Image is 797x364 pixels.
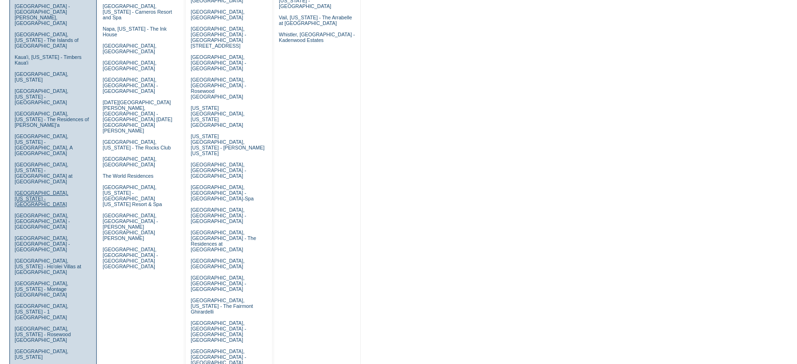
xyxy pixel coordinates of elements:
a: Kaua'i, [US_STATE] - Timbers Kaua'i [15,54,82,66]
a: [GEOGRAPHIC_DATA], [GEOGRAPHIC_DATA] - [GEOGRAPHIC_DATA] [GEOGRAPHIC_DATA] [103,247,158,269]
a: [GEOGRAPHIC_DATA], [US_STATE] - Montage [GEOGRAPHIC_DATA] [15,281,68,298]
a: [DATE][GEOGRAPHIC_DATA][PERSON_NAME], [GEOGRAPHIC_DATA] - [GEOGRAPHIC_DATA] [DATE][GEOGRAPHIC_DAT... [103,99,172,133]
a: [GEOGRAPHIC_DATA], [GEOGRAPHIC_DATA] [191,258,244,269]
a: [GEOGRAPHIC_DATA], [GEOGRAPHIC_DATA] - [GEOGRAPHIC_DATA] [15,213,70,230]
a: Napa, [US_STATE] - The Ink House [103,26,167,37]
a: [GEOGRAPHIC_DATA], [GEOGRAPHIC_DATA] [103,43,157,54]
a: Whistler, [GEOGRAPHIC_DATA] - Kadenwood Estates [279,32,355,43]
a: [GEOGRAPHIC_DATA], [GEOGRAPHIC_DATA] - [GEOGRAPHIC_DATA][STREET_ADDRESS] [191,26,246,49]
a: [GEOGRAPHIC_DATA], [US_STATE] - 1 [GEOGRAPHIC_DATA] [15,303,68,320]
a: [GEOGRAPHIC_DATA], [GEOGRAPHIC_DATA] - [GEOGRAPHIC_DATA] [15,235,70,252]
a: [GEOGRAPHIC_DATA], [US_STATE] [15,71,68,83]
a: [GEOGRAPHIC_DATA], [US_STATE] - [GEOGRAPHIC_DATA] [15,88,68,105]
a: [GEOGRAPHIC_DATA], [US_STATE] - [GEOGRAPHIC_DATA] [US_STATE] Resort & Spa [103,184,162,207]
a: [GEOGRAPHIC_DATA], [GEOGRAPHIC_DATA] - [PERSON_NAME][GEOGRAPHIC_DATA][PERSON_NAME] [103,213,158,241]
a: [GEOGRAPHIC_DATA], [GEOGRAPHIC_DATA] - [GEOGRAPHIC_DATA] [103,77,158,94]
a: [GEOGRAPHIC_DATA], [GEOGRAPHIC_DATA] - [GEOGRAPHIC_DATA] [GEOGRAPHIC_DATA] [191,320,246,343]
a: [GEOGRAPHIC_DATA], [US_STATE] - The Rocks Club [103,139,171,150]
a: The World Residences [103,173,154,179]
a: [GEOGRAPHIC_DATA], [US_STATE] - The Fairmont Ghirardelli [191,298,253,314]
a: [GEOGRAPHIC_DATA], [US_STATE] - Ho'olei Villas at [GEOGRAPHIC_DATA] [15,258,81,275]
a: [GEOGRAPHIC_DATA], [US_STATE] - The Islands of [GEOGRAPHIC_DATA] [15,32,79,49]
a: [GEOGRAPHIC_DATA] - [GEOGRAPHIC_DATA][PERSON_NAME], [GEOGRAPHIC_DATA] [15,3,70,26]
a: [GEOGRAPHIC_DATA], [GEOGRAPHIC_DATA] - [GEOGRAPHIC_DATA] [191,275,246,292]
a: [US_STATE][GEOGRAPHIC_DATA], [US_STATE] - [PERSON_NAME] [US_STATE] [191,133,265,156]
a: [GEOGRAPHIC_DATA], [GEOGRAPHIC_DATA] [103,60,157,71]
a: [GEOGRAPHIC_DATA], [US_STATE] - Rosewood [GEOGRAPHIC_DATA] [15,326,71,343]
a: [GEOGRAPHIC_DATA], [US_STATE] - The Residences of [PERSON_NAME]'a [15,111,89,128]
a: [GEOGRAPHIC_DATA], [US_STATE] - [GEOGRAPHIC_DATA], A [GEOGRAPHIC_DATA] [15,133,73,156]
a: [GEOGRAPHIC_DATA], [GEOGRAPHIC_DATA] - [GEOGRAPHIC_DATA] [191,54,246,71]
a: [GEOGRAPHIC_DATA], [US_STATE] - Carneros Resort and Spa [103,3,172,20]
a: [GEOGRAPHIC_DATA], [GEOGRAPHIC_DATA] - [GEOGRAPHIC_DATA] [191,162,246,179]
a: [GEOGRAPHIC_DATA], [GEOGRAPHIC_DATA] [191,9,244,20]
a: [GEOGRAPHIC_DATA], [US_STATE] - [GEOGRAPHIC_DATA] at [GEOGRAPHIC_DATA] [15,162,73,184]
a: [GEOGRAPHIC_DATA], [GEOGRAPHIC_DATA] - Rosewood [GEOGRAPHIC_DATA] [191,77,246,99]
a: Vail, [US_STATE] - The Arrabelle at [GEOGRAPHIC_DATA] [279,15,352,26]
a: [GEOGRAPHIC_DATA], [GEOGRAPHIC_DATA] [103,156,157,167]
a: [GEOGRAPHIC_DATA], [US_STATE] [15,348,68,360]
a: [GEOGRAPHIC_DATA], [GEOGRAPHIC_DATA] - [GEOGRAPHIC_DATA]-Spa [191,184,253,201]
a: [GEOGRAPHIC_DATA], [US_STATE] - [GEOGRAPHIC_DATA] [15,190,68,207]
a: [GEOGRAPHIC_DATA], [GEOGRAPHIC_DATA] - [GEOGRAPHIC_DATA] [191,207,246,224]
a: [GEOGRAPHIC_DATA], [GEOGRAPHIC_DATA] - The Residences at [GEOGRAPHIC_DATA] [191,230,256,252]
a: [US_STATE][GEOGRAPHIC_DATA], [US_STATE][GEOGRAPHIC_DATA] [191,105,244,128]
